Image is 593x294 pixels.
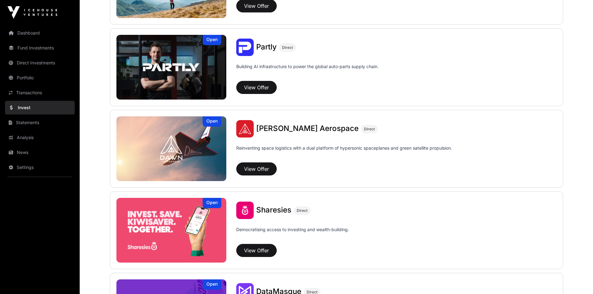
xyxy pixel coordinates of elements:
[116,116,227,181] a: Dawn AerospaceOpen
[116,198,227,263] a: SharesiesOpen
[256,125,359,133] a: [PERSON_NAME] Aerospace
[236,202,254,219] img: Sharesies
[236,63,379,78] p: Building AI infrastructure to power the global auto-parts supply chain.
[5,116,75,129] a: Statements
[203,198,221,208] div: Open
[203,116,221,127] div: Open
[562,264,593,294] iframe: Chat Widget
[7,6,57,19] img: Icehouse Ventures Logo
[116,198,227,263] img: Sharesies
[5,56,75,70] a: Direct Investments
[5,146,75,159] a: News
[5,101,75,114] a: Invest
[256,43,277,51] a: Partly
[116,35,227,100] img: Partly
[236,244,277,257] button: View Offer
[116,116,227,181] img: Dawn Aerospace
[297,208,308,213] span: Direct
[236,162,277,175] button: View Offer
[203,35,221,45] div: Open
[5,161,75,174] a: Settings
[236,226,349,241] p: Democratising access to investing and wealth-building.
[116,35,227,100] a: PartlyOpen
[5,26,75,40] a: Dashboard
[236,120,254,138] img: Dawn Aerospace
[364,127,375,132] span: Direct
[236,81,277,94] button: View Offer
[203,279,221,290] div: Open
[256,205,291,214] span: Sharesies
[256,206,291,214] a: Sharesies
[236,145,452,160] p: Reinventing space logistics with a dual platform of hypersonic spaceplanes and green satellite pr...
[5,41,75,55] a: Fund Investments
[256,42,277,51] span: Partly
[256,124,359,133] span: [PERSON_NAME] Aerospace
[282,45,293,50] span: Direct
[5,86,75,100] a: Transactions
[236,39,254,56] img: Partly
[5,71,75,85] a: Portfolio
[5,131,75,144] a: Analysis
